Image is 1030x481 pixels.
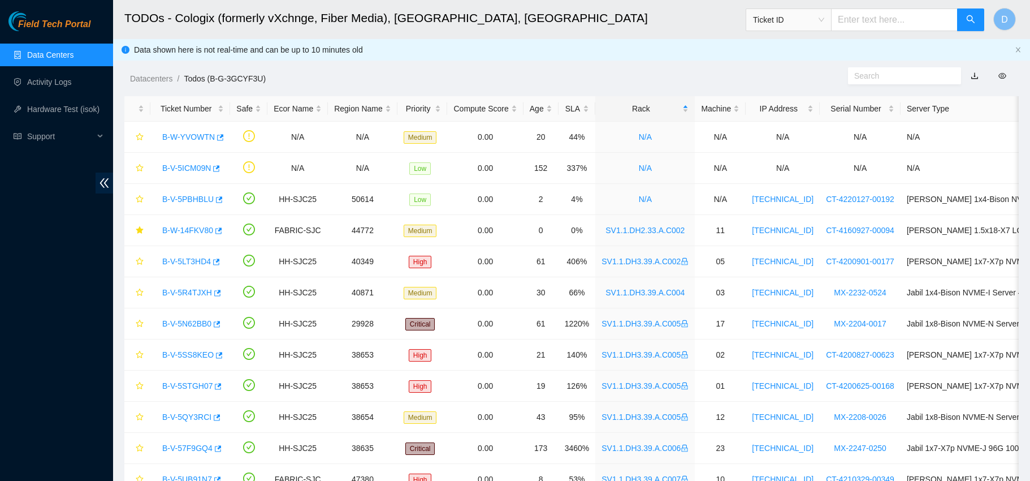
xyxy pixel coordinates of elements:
[752,195,813,204] a: [TECHNICAL_ID]
[328,433,397,464] td: 38635
[267,184,328,215] td: HH-SJC25
[405,318,435,330] span: Critical
[409,380,432,393] span: High
[267,246,328,277] td: HH-SJC25
[601,381,689,390] a: SV1.1.DH3.39.A.C005lock
[447,340,523,371] td: 0.00
[831,8,958,31] input: Enter text here...
[328,371,397,402] td: 38653
[136,164,144,173] span: star
[162,413,211,422] a: B-V-5QY3RCI
[447,433,523,464] td: 0.00
[1015,46,1022,53] span: close
[404,225,437,237] span: Medium
[998,72,1006,80] span: eye
[820,122,901,153] td: N/A
[523,277,559,308] td: 30
[834,444,886,453] a: MX-2247-0250
[601,350,689,359] a: SV1.1.DH3.39.A.C005lock
[162,319,211,328] a: B-V-5N62BB0
[8,20,90,35] a: Akamai TechnologiesField Tech Portal
[752,226,813,235] a: [TECHNICAL_ID]
[8,11,57,31] img: Akamai Technologies
[243,317,255,329] span: check-circle
[559,246,596,277] td: 406%
[695,402,746,433] td: 12
[605,226,685,235] a: SV1.1.DH2.33.A.C002
[957,8,984,31] button: search
[681,382,689,390] span: lock
[681,444,689,452] span: lock
[695,340,746,371] td: 02
[131,190,144,208] button: star
[639,195,652,204] a: N/A
[695,246,746,277] td: 05
[162,132,215,141] a: B-W-YVOWTN
[18,19,90,30] span: Field Tech Portal
[404,287,437,299] span: Medium
[328,277,397,308] td: 40871
[559,402,596,433] td: 95%
[27,125,94,148] span: Support
[131,221,144,239] button: star
[267,340,328,371] td: HH-SJC25
[243,379,255,391] span: check-circle
[267,277,328,308] td: HH-SJC25
[136,133,144,142] span: star
[136,413,144,422] span: star
[826,195,894,204] a: CT-4220127-00192
[695,433,746,464] td: 23
[243,192,255,204] span: check-circle
[753,11,824,28] span: Ticket ID
[559,122,596,153] td: 44%
[243,441,255,453] span: check-circle
[328,215,397,246] td: 44772
[752,257,813,266] a: [TECHNICAL_ID]
[267,308,328,340] td: HH-SJC25
[409,256,432,268] span: High
[131,377,144,395] button: star
[695,371,746,402] td: 01
[752,444,813,453] a: [TECHNICAL_ID]
[131,284,144,302] button: star
[328,153,397,184] td: N/A
[328,184,397,215] td: 50614
[136,382,144,391] span: star
[162,444,213,453] a: B-V-57F9GQ4
[559,153,596,184] td: 337%
[695,122,746,153] td: N/A
[243,224,255,235] span: check-circle
[14,132,21,140] span: read
[695,277,746,308] td: 03
[681,413,689,421] span: lock
[409,349,432,362] span: High
[27,105,99,114] a: Hardware Test (isok)
[639,164,652,173] a: N/A
[559,433,596,464] td: 3460%
[328,308,397,340] td: 29928
[681,320,689,328] span: lock
[130,74,172,83] a: Datacenters
[523,184,559,215] td: 2
[267,371,328,402] td: HH-SJC25
[752,381,813,390] a: [TECHNICAL_ID]
[826,350,894,359] a: CT-4200827-00623
[746,153,820,184] td: N/A
[1015,46,1022,54] button: close
[162,381,213,390] a: B-V-5STGH07
[162,288,212,297] a: B-V-5R4TJXH
[136,351,144,360] span: star
[601,257,689,266] a: SV1.1.DH3.39.A.C002lock
[267,215,328,246] td: FABRIC-SJC
[681,257,689,265] span: lock
[328,246,397,277] td: 40349
[1001,12,1008,27] span: D
[267,153,328,184] td: N/A
[962,67,987,85] button: download
[409,194,431,206] span: Low
[27,50,73,59] a: Data Centers
[404,131,437,144] span: Medium
[328,122,397,153] td: N/A
[695,184,746,215] td: N/A
[136,195,144,204] span: star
